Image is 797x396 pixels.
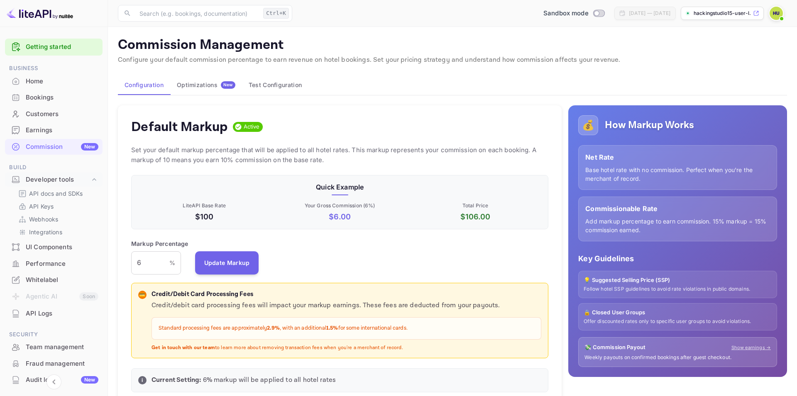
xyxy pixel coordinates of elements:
[18,215,96,224] a: Webhooks
[138,211,270,222] p: $100
[5,239,103,255] div: UI Components
[5,372,103,388] div: Audit logsNew
[26,175,90,185] div: Developer tools
[15,187,99,199] div: API docs and SDKs
[629,10,670,17] div: [DATE] — [DATE]
[585,152,770,162] p: Net Rate
[5,306,103,321] a: API Logs
[26,359,98,369] div: Fraud management
[118,37,787,53] p: Commission Management
[585,204,770,214] p: Commissionable Rate
[139,291,145,299] p: 💳
[409,211,541,222] p: $ 106.00
[152,345,215,351] strong: Get in touch with our team
[5,64,103,73] span: Business
[694,10,751,17] p: hackingstudio15-user-l...
[5,39,103,56] div: Getting started
[221,82,235,87] span: New
[770,7,783,20] img: Hackingstudio15 User
[5,73,103,90] div: Home
[26,275,98,285] div: Whitelabel
[5,122,103,138] div: Earnings
[26,109,98,119] div: Customers
[582,118,594,133] p: 💰
[26,42,98,52] a: Getting started
[5,73,103,89] a: Home
[605,119,694,132] h5: How Markup Works
[26,375,98,385] div: Audit logs
[26,93,98,102] div: Bookings
[274,202,406,209] p: Your Gross Commission ( 6 %)
[152,376,201,384] strong: Current Setting:
[5,139,103,155] div: CommissionNew
[263,8,289,19] div: Ctrl+K
[240,123,263,131] span: Active
[169,258,175,267] p: %
[5,106,103,121] a: Customers
[584,309,772,317] p: 🔒 Closed User Groups
[5,330,103,339] span: Security
[131,239,188,248] p: Markup Percentage
[138,182,541,192] p: Quick Example
[18,189,96,198] a: API docs and SDKs
[5,172,103,187] div: Developer tools
[29,215,58,224] p: Webhooks
[15,213,99,225] div: Webhooks
[5,356,103,372] div: Fraud management
[29,202,54,211] p: API Keys
[267,325,280,332] strong: 2.9%
[543,9,589,18] span: Sandbox mode
[5,372,103,387] a: Audit logsNew
[578,253,777,264] p: Key Guidelines
[142,377,143,384] p: i
[81,376,98,384] div: New
[5,356,103,371] a: Fraud management
[5,272,103,287] a: Whitelabel
[81,143,98,151] div: New
[152,290,541,299] p: Credit/Debit Card Processing Fees
[731,344,771,351] a: Show earnings →
[118,55,787,65] p: Configure your default commission percentage to earn revenue on hotel bookings. Set your pricing ...
[15,200,99,212] div: API Keys
[540,9,608,18] div: Switch to Production mode
[26,243,98,252] div: UI Components
[409,202,541,209] p: Total Price
[18,202,96,211] a: API Keys
[177,81,235,89] div: Optimizations
[26,259,98,269] div: Performance
[584,286,772,293] p: Follow hotel SSP guidelines to avoid rate violations in public domains.
[152,301,541,311] p: Credit/debit card processing fees will impact your markup earnings. These fees are deducted from ...
[26,343,98,352] div: Team management
[118,75,170,95] button: Configuration
[18,228,96,236] a: Integrations
[242,75,308,95] button: Test Configuration
[15,226,99,238] div: Integrations
[5,139,103,154] a: CommissionNew
[326,325,338,332] strong: 1.5%
[5,122,103,138] a: Earnings
[5,306,103,322] div: API Logs
[26,142,98,152] div: Commission
[131,119,228,135] h4: Default Markup
[131,251,169,275] input: 0
[5,256,103,271] a: Performance
[584,276,772,284] p: 💡 Suggested Selling Price (SSP)
[29,228,62,236] p: Integrations
[26,126,98,135] div: Earnings
[585,165,770,183] p: Base hotel rate with no commission. Perfect when you're the merchant of record.
[159,324,534,333] p: Standard processing fees are approximately , with an additional for some international cards.
[134,5,260,22] input: Search (e.g. bookings, documentation)
[46,374,61,389] button: Collapse navigation
[7,7,73,20] img: LiteAPI logo
[584,354,771,361] p: Weekly payouts on confirmed bookings after guest checkout.
[29,189,83,198] p: API docs and SDKs
[26,309,98,318] div: API Logs
[5,163,103,172] span: Build
[584,318,772,325] p: Offer discounted rates only to specific user groups to avoid violations.
[5,339,103,355] div: Team management
[274,211,406,222] p: $ 6.00
[5,90,103,106] div: Bookings
[152,345,541,352] p: to learn more about removing transaction fees when you're a merchant of record.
